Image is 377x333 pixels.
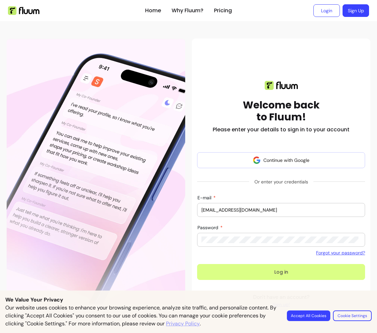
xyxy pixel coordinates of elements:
button: Cookie Settings [333,310,372,321]
a: Privacy Policy [166,320,200,328]
span: Or enter your credentials [249,176,313,188]
h1: Welcome back to Fluum! [243,99,320,123]
input: E-mail [201,207,361,213]
button: Accept All Cookies [287,310,330,321]
a: Why Fluum? [172,7,203,15]
button: Log in [197,264,365,280]
p: We Value Your Privacy [5,296,372,304]
span: Password [197,225,220,231]
img: Fluum Logo [8,6,39,15]
img: Fluum logo [265,81,298,90]
p: Our website uses cookies to enhance your browsing experience, analyze site traffic, and personali... [5,304,279,328]
div: Illustration of Fluum AI Co-Founder on a smartphone, showing AI chat guidance that helps freelanc... [7,38,185,304]
a: Forgot your password? [316,249,365,256]
input: Password [201,236,358,243]
img: avatar [253,156,261,164]
a: Home [145,7,161,15]
a: Pricing [214,7,232,15]
span: E-mail [197,195,213,201]
a: Sign Up [343,4,369,17]
a: Login [313,4,340,17]
button: Continue with Google [197,152,365,168]
h2: Please enter your details to sign in to your account [213,126,350,134]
